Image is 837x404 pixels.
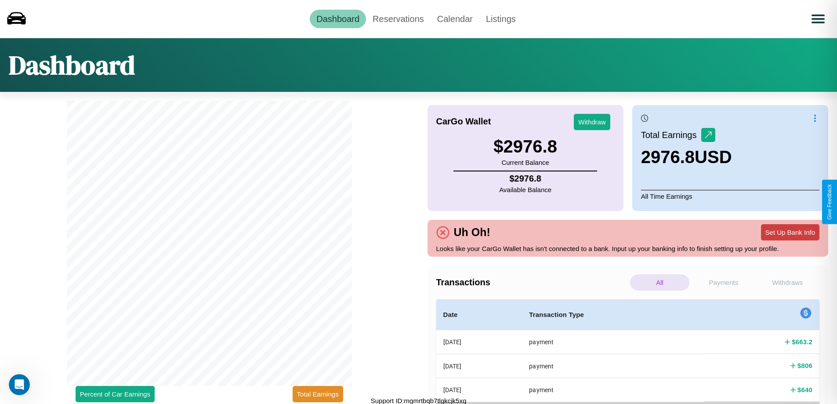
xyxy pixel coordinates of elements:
a: Dashboard [310,10,366,28]
th: [DATE] [436,378,522,402]
th: [DATE] [436,354,522,378]
h4: Transactions [436,277,628,288]
h4: $ 806 [797,361,812,370]
h4: Uh Oh! [449,226,495,239]
h4: $ 640 [797,385,812,394]
h4: CarGo Wallet [436,116,491,127]
th: [DATE] [436,330,522,354]
button: Set Up Bank Info [761,224,819,240]
p: Looks like your CarGo Wallet has isn't connected to a bank. Input up your banking info to finish ... [436,243,820,255]
button: Open menu [806,7,830,31]
h4: Transaction Type [529,309,697,320]
a: Calendar [431,10,479,28]
button: Percent of Car Earnings [76,386,155,402]
p: Available Balance [499,184,551,196]
h4: $ 663.2 [792,337,812,346]
p: Current Balance [493,157,557,168]
h1: Dashboard [9,47,135,83]
h3: 2976.8 USD [641,147,732,167]
a: Reservations [366,10,431,28]
button: Withdraw [574,114,610,130]
th: payment [522,354,704,378]
p: Payments [694,274,753,291]
h4: Date [443,309,515,320]
a: Listings [479,10,522,28]
h3: $ 2976.8 [493,137,557,157]
p: Withdraws [758,274,817,291]
th: payment [522,378,704,402]
p: Total Earnings [641,127,701,143]
h4: $ 2976.8 [499,174,551,184]
button: Total Earnings [293,386,343,402]
div: Give Feedback [826,184,833,220]
th: payment [522,330,704,354]
p: All Time Earnings [641,190,819,202]
iframe: Intercom live chat [9,374,30,395]
p: All [630,274,689,291]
